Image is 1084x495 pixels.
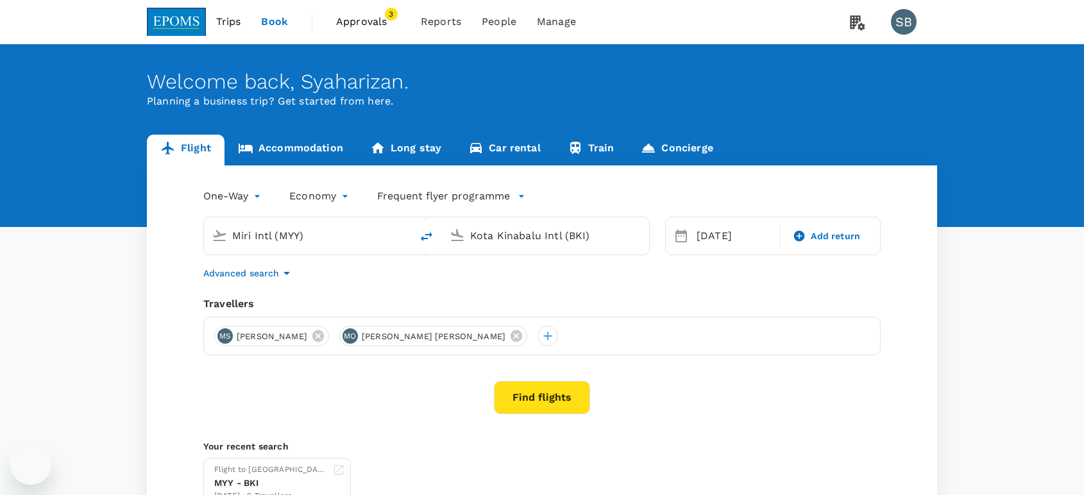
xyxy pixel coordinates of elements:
div: Economy [289,186,351,206]
span: People [482,14,516,29]
a: Train [554,135,628,165]
button: Frequent flyer programme [377,189,525,204]
span: Manage [537,14,576,29]
span: Reports [421,14,461,29]
div: SB [891,9,917,35]
button: Find flights [494,381,590,414]
div: MS[PERSON_NAME] [214,326,329,346]
button: Open [640,234,643,237]
div: [DATE] [691,223,777,249]
img: EPOMS SDN BHD [147,8,206,36]
span: 3 [385,8,398,21]
a: Long stay [357,135,455,165]
button: Open [402,234,405,237]
a: Car rental [455,135,554,165]
button: Advanced search [203,265,294,281]
p: Planning a business trip? Get started from here. [147,94,937,109]
span: Add return [811,230,860,243]
span: Trips [216,14,241,29]
div: MYY - BKI [214,476,327,490]
div: MS [217,328,233,344]
span: [PERSON_NAME] [229,330,315,343]
div: MO [343,328,358,344]
span: Book [261,14,288,29]
input: Depart from [232,226,384,246]
div: Travellers [203,296,881,312]
input: Going to [470,226,622,246]
p: Your recent search [203,440,881,453]
div: Flight to [GEOGRAPHIC_DATA] [214,464,327,476]
a: Flight [147,135,224,165]
a: Concierge [627,135,726,165]
div: One-Way [203,186,264,206]
button: delete [411,221,442,252]
div: Welcome back , Syaharizan . [147,70,937,94]
a: Accommodation [224,135,357,165]
p: Advanced search [203,267,279,280]
span: [PERSON_NAME] [PERSON_NAME] [354,330,513,343]
p: Frequent flyer programme [377,189,510,204]
span: Approvals [336,14,400,29]
iframe: Button to launch messaging window [10,444,51,485]
div: MO[PERSON_NAME] [PERSON_NAME] [339,326,527,346]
